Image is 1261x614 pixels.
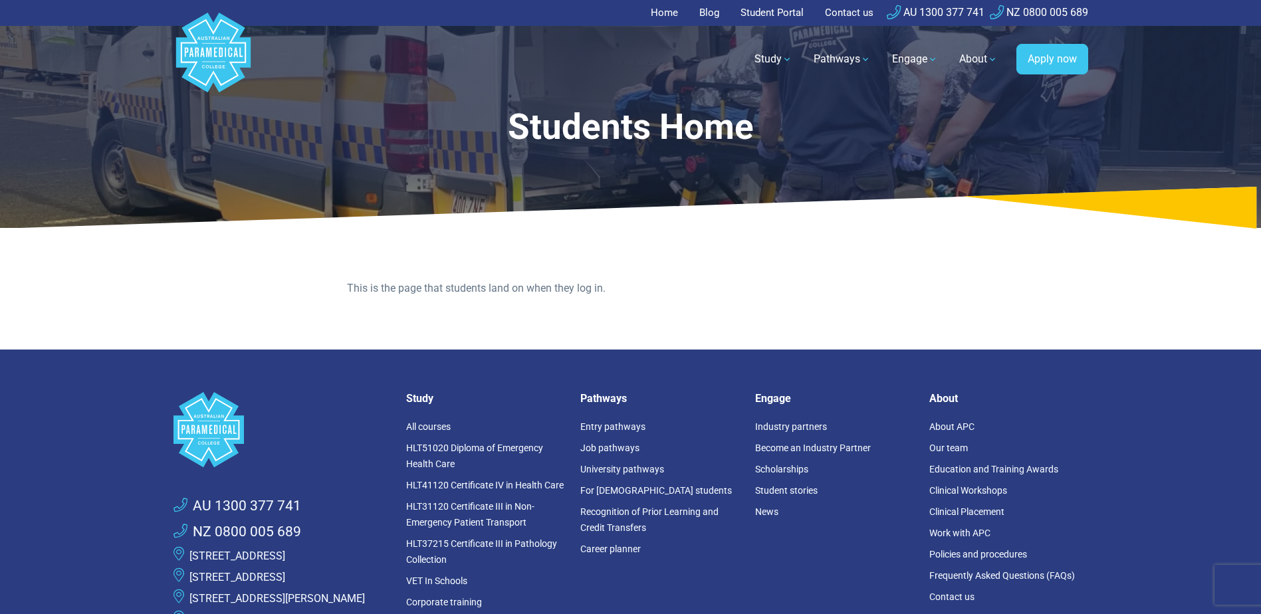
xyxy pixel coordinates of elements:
[406,480,564,490] a: HLT41120 Certificate IV in Health Care
[929,506,1004,517] a: Clinical Placement
[580,506,719,533] a: Recognition of Prior Learning and Credit Transfers
[580,485,732,496] a: For [DEMOGRAPHIC_DATA] students
[173,26,253,93] a: Australian Paramedical College
[887,6,984,19] a: AU 1300 377 741
[929,570,1075,581] a: Frequently Asked Questions (FAQs)
[406,501,534,528] a: HLT31120 Certificate III in Non-Emergency Patient Transport
[189,592,365,605] a: [STREET_ADDRESS][PERSON_NAME]
[173,496,301,517] a: AU 1300 377 741
[929,443,968,453] a: Our team
[755,485,818,496] a: Student stories
[755,506,778,517] a: News
[929,485,1007,496] a: Clinical Workshops
[746,41,800,78] a: Study
[580,392,739,405] h5: Pathways
[347,280,914,296] p: This is the page that students land on when they log in.
[406,538,557,565] a: HLT37215 Certificate III in Pathology Collection
[1016,44,1088,74] a: Apply now
[406,443,543,469] a: HLT51020 Diploma of Emergency Health Care
[806,41,879,78] a: Pathways
[929,421,974,432] a: About APC
[929,528,990,538] a: Work with APC
[406,597,482,607] a: Corporate training
[406,421,451,432] a: All courses
[929,591,974,602] a: Contact us
[951,41,1006,78] a: About
[755,392,914,405] h5: Engage
[929,464,1058,474] a: Education and Training Awards
[173,522,301,543] a: NZ 0800 005 689
[990,6,1088,19] a: NZ 0800 005 689
[580,544,641,554] a: Career planner
[929,549,1027,560] a: Policies and procedures
[189,550,285,562] a: [STREET_ADDRESS]
[580,421,645,432] a: Entry pathways
[755,464,808,474] a: Scholarships
[288,106,974,148] h1: Students Home
[189,571,285,583] a: [STREET_ADDRESS]
[580,443,639,453] a: Job pathways
[580,464,664,474] a: University pathways
[884,41,946,78] a: Engage
[173,392,390,467] a: Space
[406,575,467,586] a: VET In Schools
[755,421,827,432] a: Industry partners
[406,392,565,405] h5: Study
[929,392,1088,405] h5: About
[755,443,871,453] a: Become an Industry Partner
